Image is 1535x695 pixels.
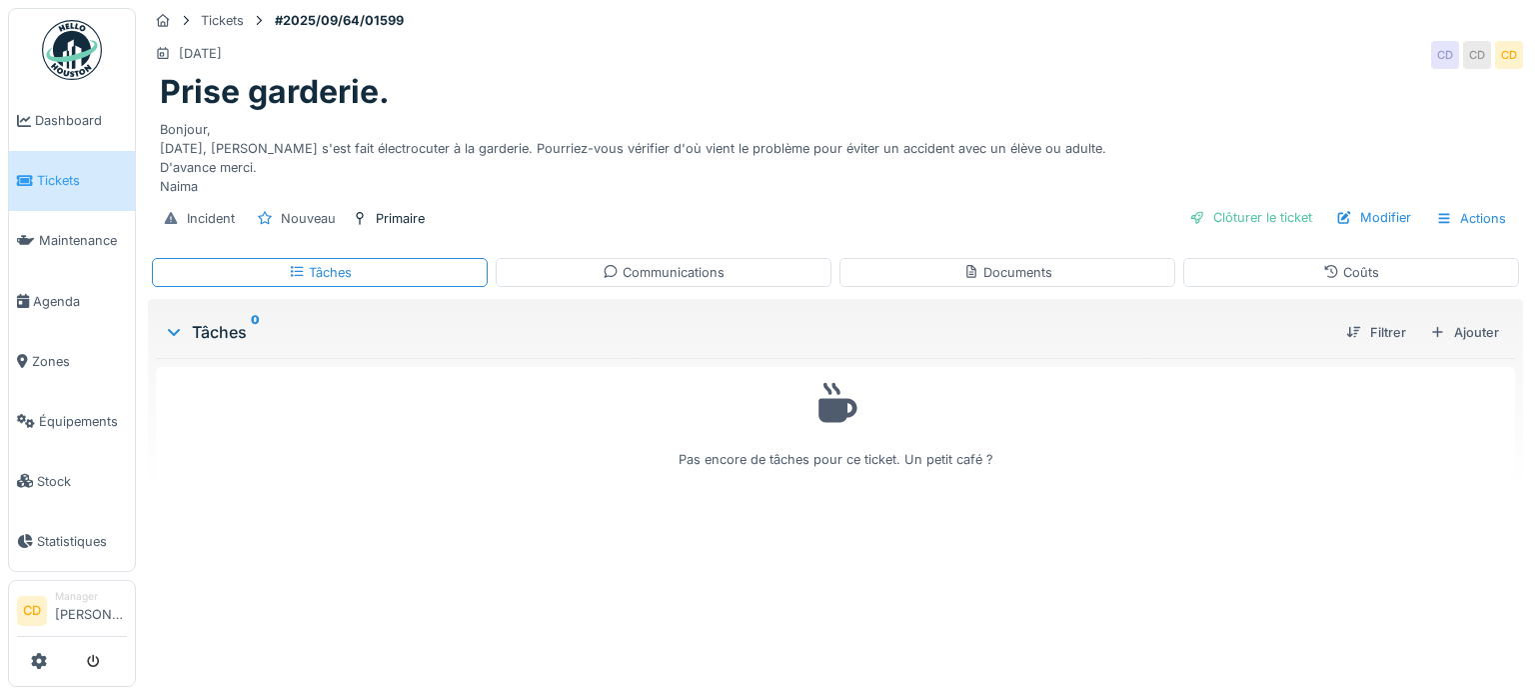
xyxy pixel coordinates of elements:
[267,11,412,30] strong: #2025/09/64/01599
[169,376,1502,469] div: Pas encore de tâches pour ce ticket. Un petit café ?
[1338,319,1414,346] div: Filtrer
[9,151,135,211] a: Tickets
[35,111,127,130] span: Dashboard
[9,271,135,331] a: Agenda
[164,320,1330,344] div: Tâches
[1431,41,1459,69] div: CD
[963,263,1052,282] div: Documents
[37,532,127,551] span: Statistiques
[160,73,390,111] h1: Prise garderie.
[42,20,102,80] img: Badge_color-CXgf-gQk.svg
[17,596,47,626] li: CD
[603,263,725,282] div: Communications
[289,263,352,282] div: Tâches
[32,352,127,371] span: Zones
[187,209,235,228] div: Incident
[39,231,127,250] span: Maintenance
[9,511,135,571] a: Statistiques
[281,209,336,228] div: Nouveau
[376,209,425,228] div: Primaire
[1422,319,1507,346] div: Ajouter
[1495,41,1523,69] div: CD
[55,589,127,632] li: [PERSON_NAME]
[39,412,127,431] span: Équipements
[1323,263,1379,282] div: Coûts
[9,211,135,271] a: Maintenance
[37,472,127,491] span: Stock
[179,44,222,63] div: [DATE]
[201,11,244,30] div: Tickets
[1181,204,1320,231] div: Clôturer le ticket
[9,451,135,511] a: Stock
[17,589,127,637] a: CD Manager[PERSON_NAME]
[9,391,135,451] a: Équipements
[1328,204,1419,231] div: Modifier
[37,171,127,190] span: Tickets
[9,331,135,391] a: Zones
[1427,204,1515,233] div: Actions
[160,112,1511,197] div: Bonjour, [DATE], [PERSON_NAME] s'est fait électrocuter à la garderie. Pourriez-vous vérifier d'où...
[33,292,127,311] span: Agenda
[1463,41,1491,69] div: CD
[251,320,260,344] sup: 0
[9,91,135,151] a: Dashboard
[55,589,127,604] div: Manager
